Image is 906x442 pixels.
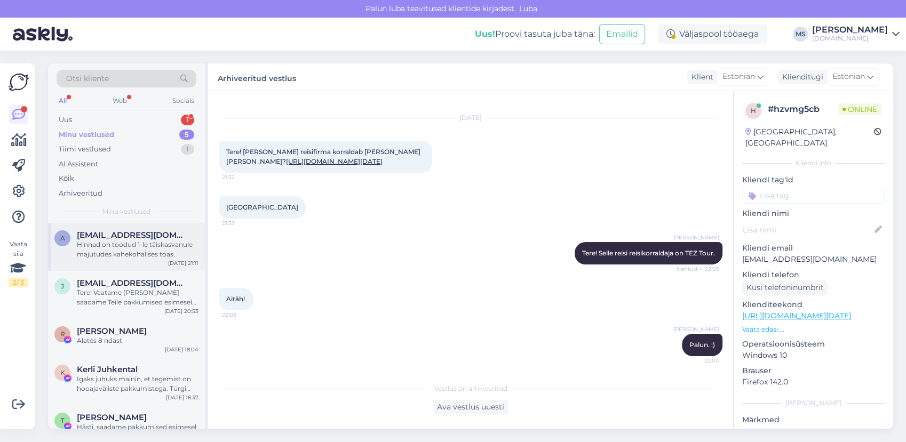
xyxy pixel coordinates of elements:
[475,29,495,39] b: Uus!
[742,365,885,376] p: Brauser
[77,365,138,374] span: Kerli Juhkental
[751,107,756,115] span: h
[164,307,198,315] div: [DATE] 20:53
[658,25,767,44] div: Väljaspool tööaega
[742,208,885,219] p: Kliendi nimi
[9,72,29,92] img: Askly Logo
[778,71,823,83] div: Klienditugi
[742,174,885,186] p: Kliendi tag'id
[812,26,900,43] a: [PERSON_NAME][DOMAIN_NAME]
[77,288,198,307] div: Tere! Vaatame [PERSON_NAME] saadame Teile pakkumised esimesel võimalusel meilile.
[793,27,808,42] div: MS
[77,336,198,345] div: Alates 8 ndast
[59,144,111,155] div: Tiimi vestlused
[722,71,755,83] span: Estonian
[77,413,147,422] span: Terje Reedla
[222,311,262,319] span: 22:03
[77,230,188,240] span: ants.oidekivi@mail.ee
[742,243,885,254] p: Kliendi email
[59,130,114,140] div: Minu vestlused
[582,249,715,257] span: Tere! Selle reisi reisikorraldaja on TEZ Tour.
[66,73,109,84] span: Otsi kliente
[226,203,298,211] span: [GEOGRAPHIC_DATA]
[832,71,865,83] span: Estonian
[745,126,874,149] div: [GEOGRAPHIC_DATA], [GEOGRAPHIC_DATA]
[286,157,383,165] a: [URL][DOMAIN_NAME][DATE]
[689,341,715,349] span: Palun. :)
[165,345,198,353] div: [DATE] 18:04
[60,234,65,242] span: a
[742,311,851,320] a: [URL][DOMAIN_NAME][DATE]
[838,103,881,115] span: Online
[768,103,838,116] div: # hzvmg5cb
[59,188,102,199] div: Arhiveeritud
[742,158,885,168] div: Kliendi info
[61,282,64,290] span: j
[673,234,719,242] span: [PERSON_NAME]
[219,113,722,123] div: [DATE]
[812,34,888,43] div: [DOMAIN_NAME]
[677,265,719,273] span: Nähtud ✓ 22:03
[742,280,828,295] div: Küsi telefoninumbrit
[475,28,595,41] div: Proovi tasuta juba täna:
[166,393,198,401] div: [DATE] 16:37
[110,94,129,108] div: Web
[226,148,422,165] span: Tere! [PERSON_NAME] reisifirma korraldab [PERSON_NAME] [PERSON_NAME]?
[102,207,150,216] span: Minu vestlused
[812,26,888,34] div: [PERSON_NAME]
[742,376,885,388] p: Firefox 142.0
[77,374,198,393] div: Igaks juhuks mainin, et tegemist on hooajaväliste pakkumistega. Türgi kuurortide ametlik hooaeg o...
[77,326,147,336] span: Ruslana Loode
[179,130,194,140] div: 5
[222,219,262,227] span: 21:33
[742,269,885,280] p: Kliendi telefon
[226,295,245,303] span: Aitäh!
[61,416,65,424] span: T
[742,299,885,310] p: Klienditeekond
[59,173,74,184] div: Kõik
[60,368,65,376] span: K
[59,115,72,125] div: Uus
[77,422,198,441] div: Hästi, saadame pakkumised esimesel võimalusel meilile. :)
[9,239,28,287] div: Vaata siia
[599,24,645,44] button: Emailid
[222,173,262,181] span: 21:32
[181,144,194,155] div: 1
[218,70,296,84] label: Arhiveeritud vestlus
[679,357,719,365] span: 22:04
[168,259,198,267] div: [DATE] 21:11
[742,350,885,361] p: Windows 10
[742,398,885,408] div: [PERSON_NAME]
[516,4,541,13] span: Luba
[742,339,885,350] p: Operatsioonisüsteem
[434,384,507,393] span: Vestlus on arhiveeritud
[57,94,69,108] div: All
[742,188,885,204] input: Lisa tag
[170,94,196,108] div: Socials
[742,414,885,425] p: Märkmed
[433,400,508,414] div: Ava vestlus uuesti
[181,115,194,125] div: 1
[60,330,65,338] span: R
[9,278,28,287] div: 2 / 3
[77,278,188,288] span: janikakibur@gmail.com
[77,240,198,259] div: Hinnad on toodud 1-le täiskasvanule majutudes kahekohalises toas.
[673,325,719,333] span: [PERSON_NAME]
[687,71,713,83] div: Klient
[743,224,872,236] input: Lisa nimi
[742,254,885,265] p: [EMAIL_ADDRESS][DOMAIN_NAME]
[59,159,98,170] div: AI Assistent
[742,325,885,334] p: Vaata edasi ...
